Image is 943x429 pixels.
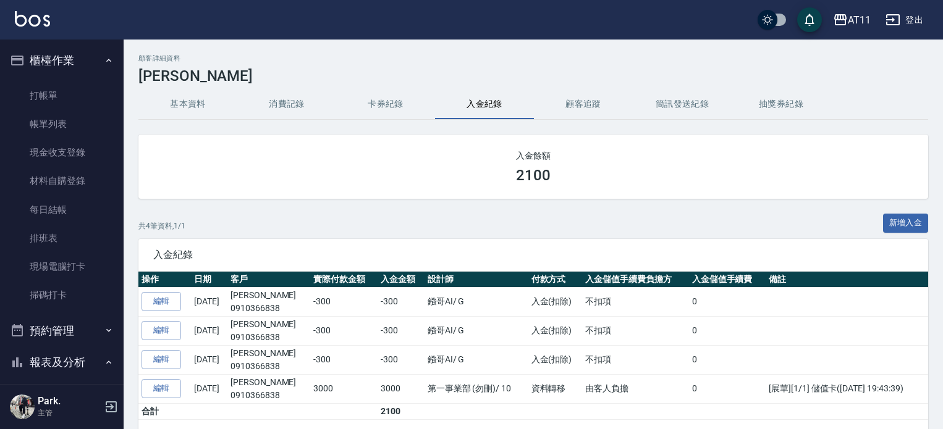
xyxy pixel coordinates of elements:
td: 鏹哥AI / G [425,345,528,374]
th: 付款方式 [528,272,582,288]
a: 帳單列表 [5,110,119,138]
a: 編輯 [142,379,181,398]
h3: 2100 [516,167,551,184]
td: 入金(扣除) [528,345,582,374]
td: -300 [378,287,425,316]
td: -300 [310,287,377,316]
button: 顧客追蹤 [534,90,633,119]
button: 卡券紀錄 [336,90,435,119]
p: 主管 [38,407,101,419]
td: [PERSON_NAME] [227,345,310,374]
td: 由客人負擔 [582,374,689,403]
p: 0910366838 [230,331,307,344]
td: 資料轉移 [528,374,582,403]
h2: 入金餘額 [153,149,913,162]
th: 實際付款金額 [310,272,377,288]
td: [DATE] [191,287,227,316]
h5: Park. [38,395,101,407]
a: 排班表 [5,224,119,252]
td: -300 [378,316,425,345]
img: Logo [15,11,50,27]
th: 操作 [138,272,191,288]
th: 日期 [191,272,227,288]
span: 入金紀錄 [153,249,913,261]
td: [展華][1/1] 儲值卡([DATE] 19:43:39) [766,374,928,403]
td: [DATE] [191,316,227,345]
button: AT11 [828,7,876,33]
a: 每日結帳 [5,196,119,224]
button: 抽獎券紀錄 [732,90,831,119]
a: 現場電腦打卡 [5,252,119,281]
td: [DATE] [191,345,227,374]
button: 基本資料 [138,90,237,119]
p: 共 4 筆資料, 1 / 1 [138,220,185,231]
a: 掃碼打卡 [5,281,119,309]
button: 預約管理 [5,315,119,347]
td: 0 [689,287,766,316]
td: 入金(扣除) [528,287,582,316]
th: 入金儲值手續費負擔方 [582,272,689,288]
img: Person [10,394,35,419]
td: -300 [310,345,377,374]
td: 2100 [378,403,425,419]
td: 不扣項 [582,316,689,345]
td: 0 [689,374,766,403]
td: 不扣項 [582,345,689,374]
p: 0910366838 [230,302,307,315]
p: 0910366838 [230,360,307,373]
td: 3000 [378,374,425,403]
a: 編輯 [142,321,181,340]
button: 簡訊發送紀錄 [633,90,732,119]
a: 打帳單 [5,81,119,110]
td: -300 [310,316,377,345]
th: 客戶 [227,272,310,288]
th: 設計師 [425,272,528,288]
button: 報表及分析 [5,346,119,378]
div: AT11 [848,12,871,28]
a: 報表目錄 [5,383,119,412]
button: 入金紀錄 [435,90,534,119]
h3: [PERSON_NAME] [138,67,928,85]
a: 材料自購登錄 [5,167,119,195]
td: [PERSON_NAME] [227,287,310,316]
td: 不扣項 [582,287,689,316]
td: 3000 [310,374,377,403]
td: 鏹哥AI / G [425,287,528,316]
td: [PERSON_NAME] [227,316,310,345]
a: 編輯 [142,292,181,311]
th: 備註 [766,272,928,288]
p: 0910366838 [230,389,307,402]
td: 入金(扣除) [528,316,582,345]
h2: 顧客詳細資料 [138,54,928,62]
td: 合計 [138,403,191,419]
button: 新增入金 [883,214,929,233]
td: 鏹哥AI / G [425,316,528,345]
th: 入金金額 [378,272,425,288]
td: 0 [689,316,766,345]
td: 第一事業部 (勿刪) / 10 [425,374,528,403]
a: 編輯 [142,350,181,369]
td: [DATE] [191,374,227,403]
th: 入金儲值手續費 [689,272,766,288]
button: 登出 [881,9,928,31]
button: 消費記錄 [237,90,336,119]
button: save [797,7,822,32]
a: 現金收支登錄 [5,138,119,167]
button: 櫃檯作業 [5,44,119,77]
td: -300 [378,345,425,374]
td: 0 [689,345,766,374]
td: [PERSON_NAME] [227,374,310,403]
